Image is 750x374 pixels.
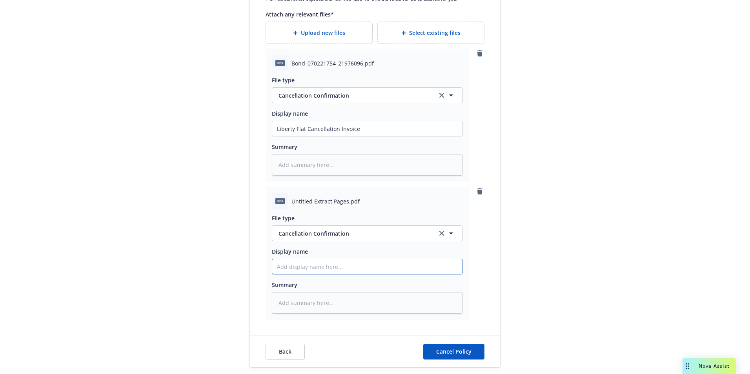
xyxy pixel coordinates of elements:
[437,229,446,238] a: clear selection
[279,91,430,100] span: Cancellation Confirmation
[301,29,345,37] span: Upload new files
[272,143,297,151] span: Summary
[437,91,446,100] a: clear selection
[272,225,462,241] button: Cancellation Confirmationclear selection
[377,22,484,44] div: Select existing files
[272,110,308,117] span: Display name
[275,198,285,204] span: pdf
[272,248,308,255] span: Display name
[683,358,692,374] div: Drag to move
[279,229,430,238] span: Cancellation Confirmation
[272,214,295,222] span: File type
[266,11,334,18] span: Attach any relevant files*
[409,29,461,37] span: Select existing files
[275,60,285,66] span: pdf
[272,76,295,84] span: File type
[272,121,462,136] input: Add display name here...
[266,344,305,359] button: Back
[279,348,291,355] span: Back
[272,281,297,289] span: Summary
[475,49,484,58] a: remove
[423,344,484,359] button: Cancel Policy
[272,87,462,103] button: Cancellation Confirmationclear selection
[272,259,462,274] input: Add display name here...
[291,197,360,205] span: Untitled Extract Pages.pdf
[683,358,736,374] button: Nova Assist
[436,348,471,355] span: Cancel Policy
[475,187,484,196] a: remove
[266,22,373,44] div: Upload new files
[699,363,730,369] span: Nova Assist
[291,59,374,67] span: Bond_070221754_21976096.pdf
